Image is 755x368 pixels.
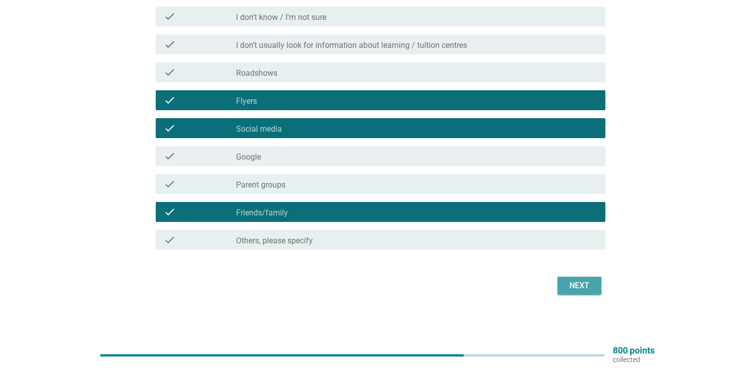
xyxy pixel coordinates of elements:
i: check [164,94,176,106]
div: Next [565,280,593,292]
label: Parent groups [236,180,285,190]
i: check [164,66,176,78]
button: Next [557,277,601,295]
i: check [164,150,176,162]
i: check [164,206,176,218]
label: I don't know / I'm not sure [236,12,326,22]
label: Flyers [236,96,257,106]
p: collected [613,355,655,364]
label: Social media [236,124,282,134]
i: check [164,178,176,190]
p: 800 points [613,346,655,355]
i: check [164,234,176,246]
label: Google [236,152,261,162]
i: check [164,38,176,50]
label: Roadshows [236,68,277,78]
i: check [164,122,176,134]
label: Others, please specify [236,236,313,246]
label: I don't usually look for information about learning / tuition centres [236,40,467,50]
label: Friends/family [236,208,288,218]
i: check [164,10,176,22]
